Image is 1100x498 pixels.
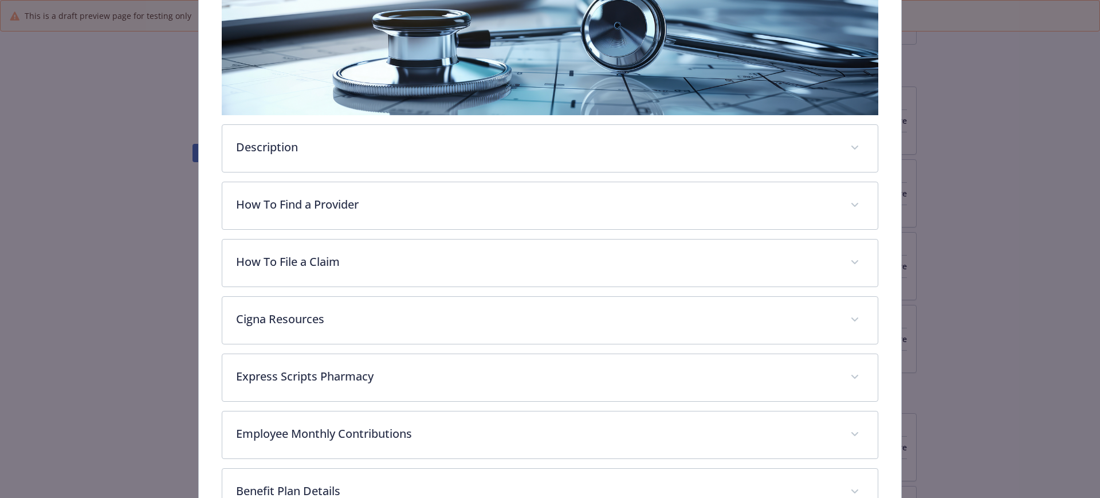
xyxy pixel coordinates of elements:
div: Employee Monthly Contributions [222,411,878,458]
p: How To Find a Provider [236,196,837,213]
p: Cigna Resources [236,311,837,328]
p: Description [236,139,837,156]
div: How To File a Claim [222,240,878,287]
div: How To Find a Provider [222,182,878,229]
p: Employee Monthly Contributions [236,425,837,442]
div: Cigna Resources [222,297,878,344]
div: Description [222,125,878,172]
div: Express Scripts Pharmacy [222,354,878,401]
p: How To File a Claim [236,253,837,270]
p: Express Scripts Pharmacy [236,368,837,385]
